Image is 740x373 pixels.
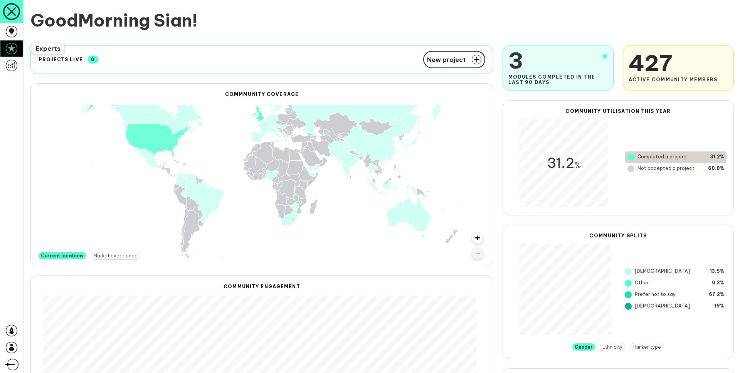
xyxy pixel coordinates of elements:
[547,154,581,172] span: 31.2
[635,291,676,298] span: Prefer not to say
[427,57,466,63] span: New project
[637,154,687,161] span: Completed a project
[35,45,61,52] span: Experts
[630,343,664,351] button: Thinker type
[91,252,140,260] button: Market experience
[508,47,608,74] span: 3
[600,343,625,351] button: Ethnicity
[472,233,483,244] a: Zoom in
[510,108,727,114] h2: Community Utilisation this year
[472,248,483,260] a: Zoom out
[637,165,695,172] span: Not accepted a project
[710,268,724,275] span: 13.5%
[629,77,718,82] span: Active Community Members
[508,74,608,85] span: Modules completed in the last 90 days
[423,51,485,68] button: New project
[39,57,83,62] h2: Projects live
[629,49,718,77] span: 427
[39,252,86,259] button: Current locations
[87,55,98,64] span: 0
[154,9,198,31] span: Sian !
[708,165,724,172] span: 68.8%
[715,303,724,310] span: 19%
[43,284,481,289] h2: Community Engagement
[31,91,493,97] h2: Commmunity Coverage
[635,280,649,287] span: Other
[710,154,724,161] span: 31.2%
[574,160,581,170] span: %
[635,268,690,275] span: [DEMOGRAPHIC_DATA]
[635,303,690,310] span: [DEMOGRAPHIC_DATA]
[712,280,724,287] span: 0.3%
[709,291,724,298] span: 67.2%
[572,343,595,351] button: Gender
[510,233,727,239] h2: Community Splits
